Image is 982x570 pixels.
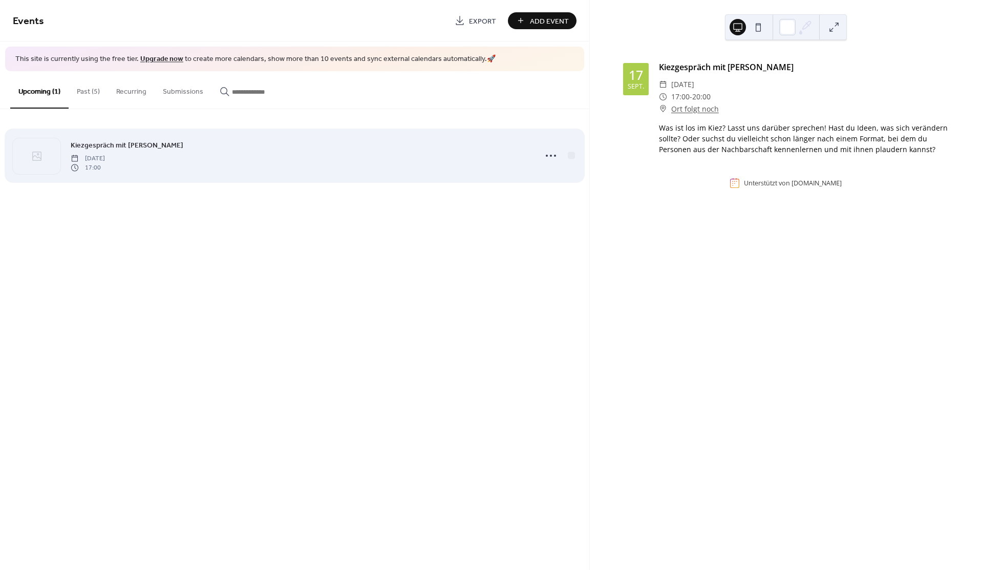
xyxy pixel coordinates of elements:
a: Export [447,12,504,29]
button: Recurring [108,71,155,108]
span: 17:00 [671,91,690,103]
span: 20:00 [692,91,711,103]
button: Past (5) [69,71,108,108]
div: 17 [629,69,643,81]
a: Kiezgespräch mit [PERSON_NAME] [71,139,183,151]
span: Add Event [530,16,569,27]
span: Events [13,11,44,31]
div: Was ist los im Kiez? Lasst uns darüber sprechen! Hast du Ideen, was sich verändern sollte? Oder s... [659,122,949,155]
a: [DOMAIN_NAME] [792,179,842,187]
button: Upcoming (1) [10,71,69,109]
div: ​ [659,103,667,115]
span: Kiezgespräch mit [PERSON_NAME] [71,140,183,151]
span: [DATE] [671,78,694,91]
div: ​ [659,78,667,91]
span: [DATE] [71,154,105,163]
span: This site is currently using the free tier. to create more calendars, show more than 10 events an... [15,54,496,65]
span: Export [469,16,496,27]
div: Sept. [628,83,644,90]
div: Unterstützt von [744,179,842,187]
div: ​ [659,91,667,103]
span: - [690,91,692,103]
button: Submissions [155,71,211,108]
span: 17:00 [71,163,105,173]
button: Add Event [508,12,577,29]
a: Upgrade now [140,52,183,66]
div: Kiezgespräch mit [PERSON_NAME] [659,61,949,73]
a: Ort folgt noch [671,103,719,115]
